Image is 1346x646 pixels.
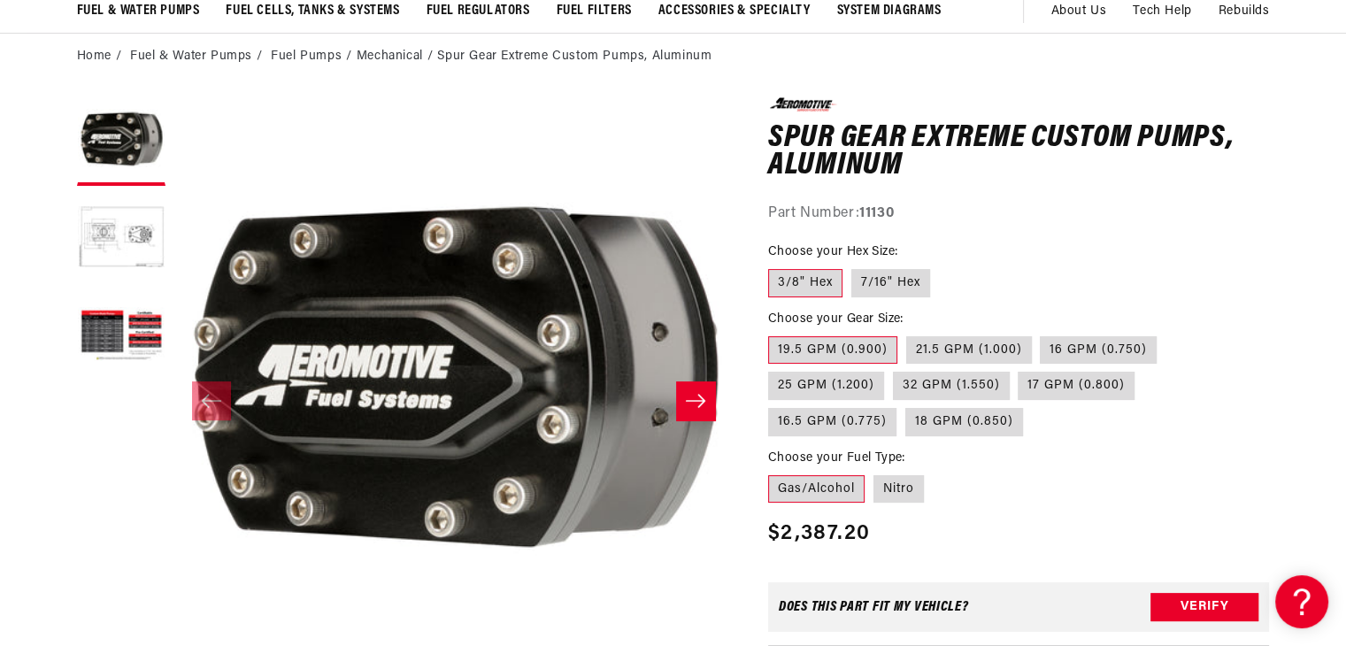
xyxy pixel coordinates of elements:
span: Tech Help [1133,2,1191,21]
label: 16 GPM (0.750) [1040,336,1157,365]
span: Fuel Regulators [427,2,530,20]
button: Verify [1150,593,1258,621]
span: Fuel Filters [557,2,632,20]
label: 3/8" Hex [768,269,842,297]
label: 7/16" Hex [851,269,930,297]
div: Does This part fit My vehicle? [779,600,969,614]
label: Nitro [873,475,924,504]
legend: Choose your Hex Size: [768,242,899,261]
label: 18 GPM (0.850) [905,408,1023,436]
span: Rebuilds [1219,2,1270,21]
button: Load image 3 in gallery view [77,292,165,381]
a: Fuel Pumps [271,47,342,66]
button: Slide right [676,381,715,420]
label: 16.5 GPM (0.775) [768,408,896,436]
div: Part Number: [768,203,1270,226]
strong: 11130 [859,206,894,220]
button: Load image 2 in gallery view [77,195,165,283]
legend: Choose your Fuel Type: [768,449,907,467]
h1: Spur Gear Extreme Custom Pumps, Aluminum [768,125,1270,181]
span: $2,387.20 [768,518,871,550]
a: Home [77,47,112,66]
li: Spur Gear Extreme Custom Pumps, Aluminum [437,47,711,66]
label: 19.5 GPM (0.900) [768,336,897,365]
span: System Diagrams [837,2,942,20]
span: About Us [1050,4,1106,18]
button: Slide left [192,381,231,420]
span: Accessories & Specialty [658,2,811,20]
li: Mechanical [357,47,438,66]
nav: breadcrumbs [77,47,1270,66]
label: 17 GPM (0.800) [1018,372,1134,400]
a: Fuel & Water Pumps [130,47,252,66]
span: Fuel & Water Pumps [77,2,200,20]
label: 21.5 GPM (1.000) [906,336,1032,365]
button: Load image 1 in gallery view [77,97,165,186]
label: 32 GPM (1.550) [893,372,1010,400]
label: 25 GPM (1.200) [768,372,884,400]
label: Gas/Alcohol [768,475,865,504]
legend: Choose your Gear Size: [768,310,905,328]
span: Fuel Cells, Tanks & Systems [226,2,399,20]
